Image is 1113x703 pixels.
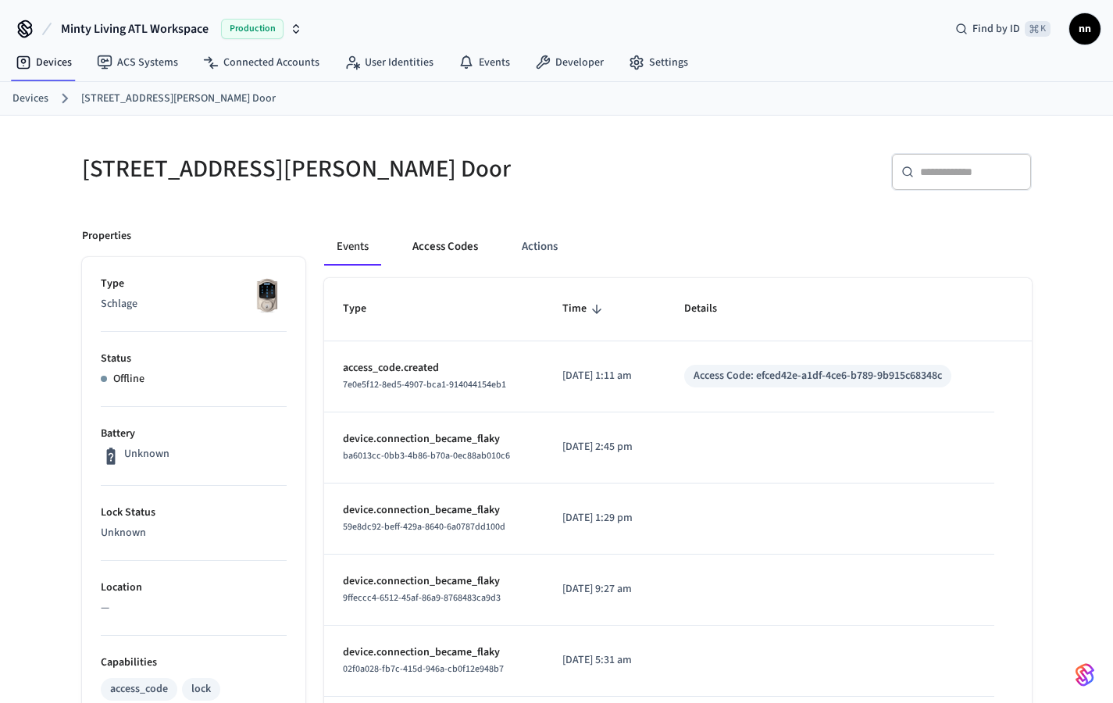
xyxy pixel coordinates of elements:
p: Unknown [124,446,169,462]
a: ACS Systems [84,48,191,77]
span: Find by ID [972,21,1020,37]
button: Events [324,228,381,266]
div: access_code [110,681,168,698]
p: access_code.created [343,360,526,376]
a: Settings [616,48,701,77]
p: Lock Status [101,505,287,521]
span: ba6013cc-0bb3-4b86-b70a-0ec88ab010c6 [343,449,510,462]
span: Details [684,297,737,321]
p: Type [101,276,287,292]
p: device.connection_became_flaky [343,502,526,519]
span: nn [1071,15,1099,43]
p: — [101,600,287,616]
a: User Identities [332,48,446,77]
button: Actions [509,228,570,266]
a: [STREET_ADDRESS][PERSON_NAME] Door [81,91,276,107]
p: [DATE] 1:11 am [562,368,647,384]
div: lock [191,681,211,698]
p: device.connection_became_flaky [343,573,526,590]
img: SeamLogoGradient.69752ec5.svg [1076,662,1094,687]
span: 9ffeccc4-6512-45af-86a9-8768483ca9d3 [343,591,501,605]
p: device.connection_became_flaky [343,644,526,661]
span: 59e8dc92-beff-429a-8640-6a0787dd100d [343,520,505,533]
p: Location [101,580,287,596]
a: Connected Accounts [191,48,332,77]
span: 02f0a028-fb7c-415d-946a-cb0f12e948b7 [343,662,504,676]
p: Properties [82,228,131,244]
div: Access Code: efced42e-a1df-4ce6-b789-9b915c68348c [694,368,942,384]
p: Offline [113,371,144,387]
span: 7e0e5f12-8ed5-4907-bca1-914044154eb1 [343,378,506,391]
span: ⌘ K [1025,21,1051,37]
div: ant example [324,228,1032,266]
p: [DATE] 9:27 am [562,581,647,598]
button: nn [1069,13,1101,45]
p: [DATE] 1:29 pm [562,510,647,526]
p: Capabilities [101,655,287,671]
button: Access Codes [400,228,491,266]
h5: [STREET_ADDRESS][PERSON_NAME] Door [82,153,548,185]
span: Production [221,19,284,39]
p: Battery [101,426,287,442]
p: device.connection_became_flaky [343,431,526,448]
p: Schlage [101,296,287,312]
a: Events [446,48,523,77]
a: Developer [523,48,616,77]
p: Unknown [101,525,287,541]
p: Status [101,351,287,367]
img: Schlage Sense Smart Deadbolt with Camelot Trim, Front [248,276,287,315]
a: Devices [3,48,84,77]
p: [DATE] 5:31 am [562,652,647,669]
span: Type [343,297,387,321]
p: [DATE] 2:45 pm [562,439,647,455]
div: Find by ID⌘ K [943,15,1063,43]
a: Devices [12,91,48,107]
span: Minty Living ATL Workspace [61,20,209,38]
span: Time [562,297,607,321]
